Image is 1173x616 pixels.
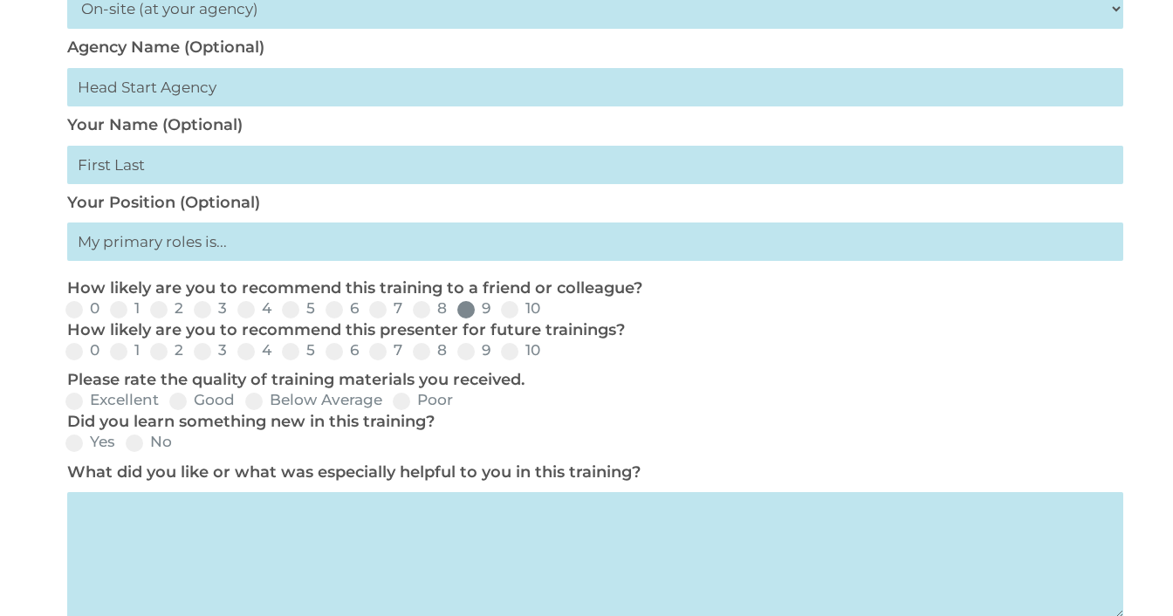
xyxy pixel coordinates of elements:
input: Head Start Agency [67,68,1123,106]
label: Your Position (Optional) [67,193,260,212]
label: 7 [369,343,402,358]
input: My primary roles is... [67,222,1123,261]
label: Yes [65,435,115,449]
label: 9 [457,301,490,316]
label: 6 [326,301,359,316]
label: 9 [457,343,490,358]
label: Your Name (Optional) [67,115,243,134]
input: First Last [67,146,1123,184]
label: 2 [150,343,183,358]
label: 10 [501,301,540,316]
label: 1 [110,301,140,316]
label: No [126,435,172,449]
label: 4 [237,343,271,358]
label: 7 [369,301,402,316]
label: 4 [237,301,271,316]
label: 8 [413,301,447,316]
label: Agency Name (Optional) [67,38,264,57]
p: Please rate the quality of training materials you received. [67,370,1115,391]
label: What did you like or what was especially helpful to you in this training? [67,462,641,482]
label: 0 [65,343,99,358]
p: How likely are you to recommend this training to a friend or colleague? [67,278,1115,299]
label: 3 [194,343,227,358]
label: 0 [65,301,99,316]
p: How likely are you to recommend this presenter for future trainings? [67,320,1115,341]
label: Good [169,393,235,407]
label: Below Average [245,393,382,407]
label: 1 [110,343,140,358]
label: 10 [501,343,540,358]
p: Did you learn something new in this training? [67,412,1115,433]
label: 6 [326,343,359,358]
label: 3 [194,301,227,316]
label: Poor [393,393,453,407]
label: 2 [150,301,183,316]
label: 5 [282,343,315,358]
label: 8 [413,343,447,358]
label: Excellent [65,393,159,407]
label: 5 [282,301,315,316]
